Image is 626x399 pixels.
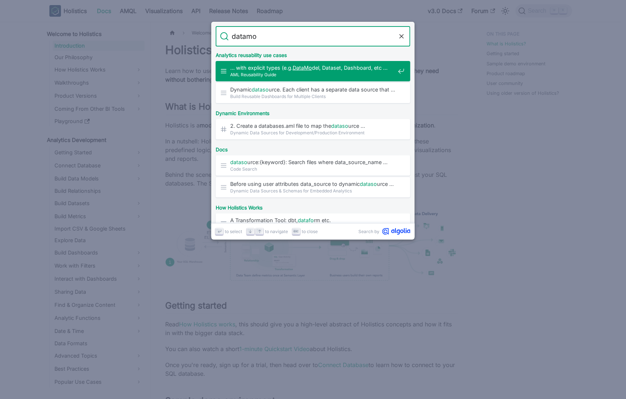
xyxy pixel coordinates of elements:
svg: Arrow down [248,229,253,234]
span: Dynamic Data Sources for Development/Production Environment [230,129,395,136]
a: datasource:{keyword}: Search files where data_source_name …Code Search [216,155,410,176]
span: Code Search [230,166,395,172]
span: AML Reusability Guide [230,71,395,78]
div: How Holistics Works [214,199,412,213]
div: Analytics reusability use cases [214,46,412,61]
svg: Escape key [293,229,299,234]
a: 2. Create a databases.aml file to map thedatasource …Dynamic Data Sources for Development/Product... [216,119,410,139]
a: Search byAlgolia [358,228,410,235]
span: to close [302,228,318,235]
span: … with explicit types (e.g. del, Dataset, Dashboard, etc … [230,64,395,71]
mark: dataso [360,181,377,187]
span: Before using user attributes data_source to dynamic urce … [230,180,395,187]
a: Before using user attributes data_source to dynamicdatasource …Dynamic Data Sources & Schemas for... [216,177,410,198]
span: Build Reusable Dashboards for Multiple Clients [230,93,395,100]
button: Clear the query [397,32,406,41]
a: Dynamicdatasource. Each client has a separate data source that …Build Reusable Dashboards for Mul... [216,83,410,103]
span: to select [225,228,242,235]
mark: datafo [298,217,314,223]
span: to navigate [265,228,288,235]
svg: Arrow up [257,229,263,234]
span: 2. Create a databases.aml file to map the urce … [230,122,395,129]
a: … with explicit types (e.g.DataModel, Dataset, Dashboard, etc …AML Reusability Guide [216,61,410,81]
mark: DataMo [293,65,312,71]
a: A Transformation Tool: dbt,dataform etc.How Holistics fits in your data stack [216,213,410,234]
mark: dataso [252,86,269,93]
svg: Enter key [217,229,222,234]
mark: dataso [230,159,247,165]
div: Dynamic Environments [214,105,412,119]
input: Search docs [229,26,397,46]
mark: dataso [331,123,348,129]
div: Docs [214,141,412,155]
span: Dynamic urce. Each client has a separate data source that … [230,86,395,93]
span: Dynamic Data Sources & Schemas for Embedded Analytics [230,187,395,194]
span: urce:{keyword}: Search files where data_source_name … [230,159,395,166]
span: Search by [358,228,379,235]
span: A Transformation Tool: dbt, rm etc. [230,217,395,224]
svg: Algolia [382,228,410,235]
